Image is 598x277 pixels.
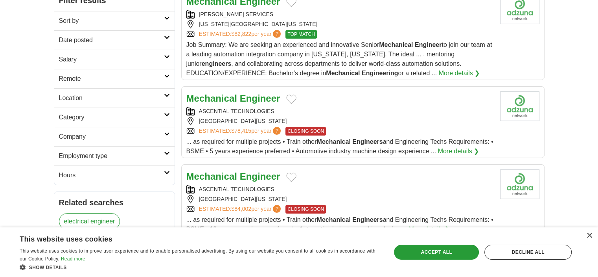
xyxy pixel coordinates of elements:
h2: Hours [59,171,164,180]
strong: Mechanical [316,138,350,145]
div: Decline all [484,245,572,260]
a: Sort by [54,11,175,30]
strong: engineers [202,60,232,67]
strong: Engineers [352,216,383,223]
a: Employment type [54,146,175,165]
div: Accept all [394,245,479,260]
span: ... as required for multiple projects • Train other and Engineering Techs Requirements: • BSME • ... [186,138,493,154]
h2: Location [59,93,164,103]
a: Mechanical Engineer [186,171,280,182]
a: Hours [54,165,175,185]
strong: Engineer [240,93,280,104]
strong: Engineer [240,171,280,182]
div: Show details [20,263,380,271]
span: ? [273,127,281,135]
h2: Category [59,113,164,122]
span: $82,822 [231,31,251,37]
a: Company [54,127,175,146]
span: ? [273,30,281,38]
a: electrical engineer [59,213,120,230]
div: [GEOGRAPHIC_DATA][US_STATE] [186,117,494,125]
a: Mechanical Engineer [186,93,280,104]
span: $84,002 [231,206,251,212]
span: Show details [29,265,67,270]
h2: Related searches [59,197,170,208]
h2: Company [59,132,164,141]
a: More details ❯ [409,225,450,234]
div: ASCENTIAL TECHNOLOGIES [186,107,494,115]
strong: Mechanical [186,93,237,104]
button: Add to favorite jobs [286,173,296,182]
a: ESTIMATED:$82,822per year? [199,30,283,39]
h2: Salary [59,55,164,64]
strong: Engineer [415,41,442,48]
a: Remote [54,69,175,88]
span: This website uses cookies to improve user experience and to enable personalised advertising. By u... [20,248,375,262]
strong: Mechanical [316,216,350,223]
span: Job Summary: We are seeking an experienced and innovative Senior to join our team at a leading au... [186,41,492,76]
span: ? [273,205,281,213]
div: This website uses cookies [20,232,361,244]
a: Category [54,108,175,127]
h2: Remote [59,74,164,84]
span: CLOSING SOON [285,205,326,214]
a: Read more, opens a new window [61,256,85,262]
h2: Employment type [59,151,164,161]
div: [GEOGRAPHIC_DATA][US_STATE] [186,195,494,203]
div: Close [586,233,592,239]
div: [US_STATE][GEOGRAPHIC_DATA][US_STATE] [186,20,494,28]
strong: Mechanical [186,171,237,182]
div: ASCENTIAL TECHNOLOGIES [186,185,494,193]
a: Location [54,88,175,108]
a: ESTIMATED:$78,415per year? [199,127,283,136]
strong: Engineering [362,70,398,76]
span: CLOSING SOON [285,127,326,136]
span: TOP MATCH [285,30,316,39]
a: Date posted [54,30,175,50]
a: Salary [54,50,175,69]
button: Add to favorite jobs [286,95,296,104]
strong: Engineers [352,138,383,145]
span: $78,415 [231,128,251,134]
img: Company logo [500,91,539,121]
strong: Mechanical [379,41,413,48]
a: More details ❯ [438,147,479,156]
a: More details ❯ [439,69,480,78]
a: ESTIMATED:$84,002per year? [199,205,283,214]
h2: Date posted [59,35,164,45]
h2: Sort by [59,16,164,26]
div: [PERSON_NAME] SERVICES [186,10,494,19]
span: ... as required for multiple projects • Train other and Engineering Techs Requirements: • BSME • ... [186,216,493,232]
img: Company logo [500,169,539,199]
strong: Mechanical [326,70,360,76]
